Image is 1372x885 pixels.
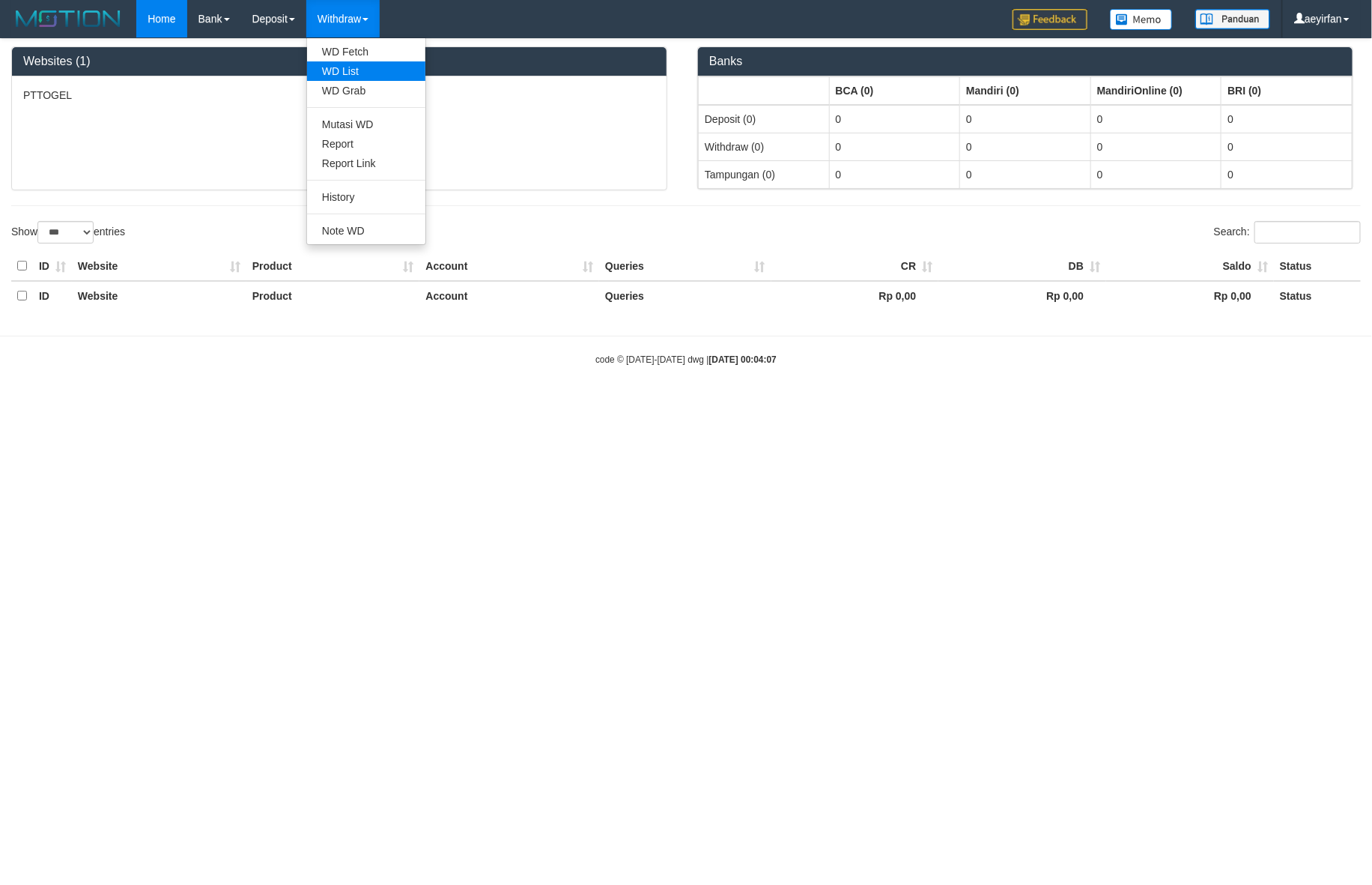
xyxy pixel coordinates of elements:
label: Search: [1214,221,1361,244]
th: Product [246,281,420,310]
td: 0 [1090,160,1221,188]
td: 0 [829,133,960,160]
a: Note WD [307,221,425,241]
label: Show entries [11,221,125,244]
td: 0 [829,105,960,133]
td: 0 [960,105,1091,133]
th: Website [72,252,246,281]
td: 0 [1090,105,1221,133]
td: 0 [829,160,960,188]
h3: Banks [709,55,1341,68]
th: Rp 0,00 [1106,281,1274,310]
th: Product [246,252,420,281]
td: Deposit (0) [699,105,830,133]
a: WD Grab [307,81,425,100]
th: Account [419,252,599,281]
th: Rp 0,00 [938,281,1106,310]
td: Tampungan (0) [699,160,830,188]
th: Account [419,281,599,310]
th: Website [72,281,246,310]
th: ID [33,252,72,281]
img: Feedback.jpg [1013,9,1087,30]
th: Status [1274,252,1361,281]
td: 0 [1221,105,1353,133]
th: Group: activate to sort column ascending [1221,76,1353,105]
th: ID [33,281,72,310]
td: 0 [1221,160,1353,188]
th: Status [1274,281,1361,310]
h3: Websites (1) [23,55,655,68]
td: 0 [960,160,1091,188]
th: Group: activate to sort column ascending [699,76,830,105]
img: panduan.png [1195,9,1270,29]
small: code © [DATE]-[DATE] dwg | [595,354,777,365]
th: Queries [599,252,771,281]
strong: [DATE] 00:04:07 [709,354,777,365]
a: Report [307,134,425,154]
a: History [307,187,425,207]
th: DB [938,252,1106,281]
td: Withdraw (0) [699,133,830,160]
a: WD Fetch [307,42,425,61]
th: Queries [599,281,771,310]
p: PTTOGEL [23,88,655,103]
td: 0 [960,133,1091,160]
th: Rp 0,00 [771,281,939,310]
input: Search: [1254,221,1361,244]
td: 0 [1221,133,1353,160]
th: Group: activate to sort column ascending [1090,76,1221,105]
td: 0 [1090,133,1221,160]
select: Showentries [37,221,94,244]
img: Button%20Memo.svg [1110,9,1173,30]
th: Group: activate to sort column ascending [829,76,960,105]
a: Mutasi WD [307,115,425,134]
th: Saldo [1106,252,1274,281]
img: MOTION_logo.png [11,7,125,30]
a: WD List [307,61,425,81]
th: Group: activate to sort column ascending [960,76,1091,105]
a: Report Link [307,154,425,173]
th: CR [771,252,939,281]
